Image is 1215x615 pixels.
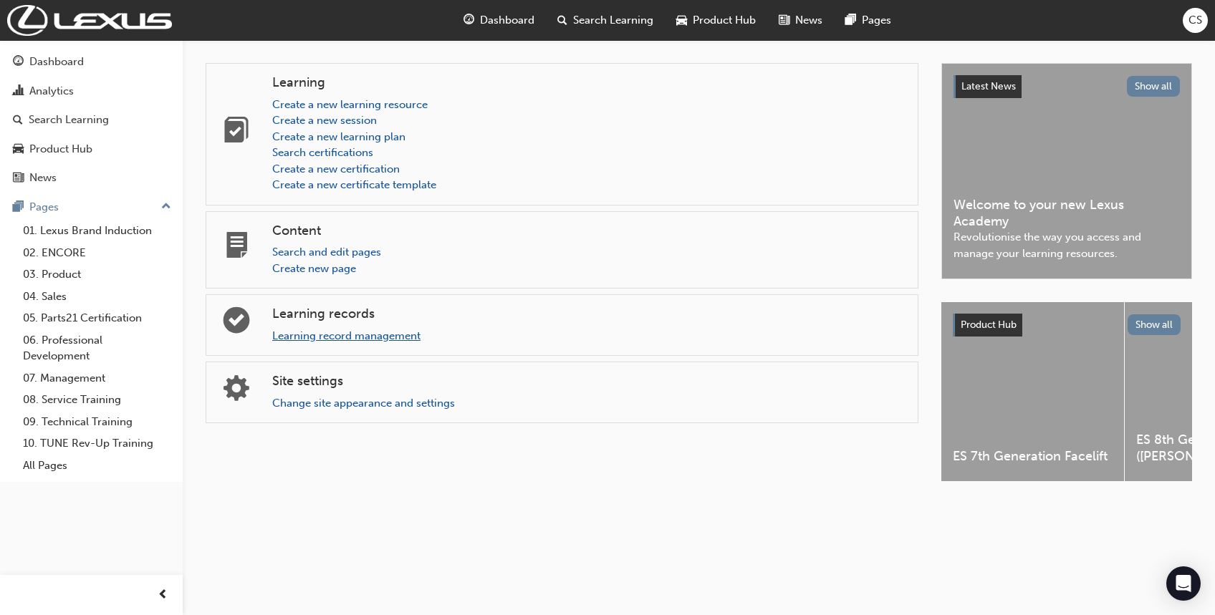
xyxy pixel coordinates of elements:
[954,229,1180,261] span: Revolutionise the way you access and manage your learning resources.
[693,12,756,29] span: Product Hub
[272,246,381,258] a: Search and edit pages
[272,75,906,91] h4: Learning
[6,46,177,194] button: DashboardAnalyticsSearch LearningProduct HubNews
[224,118,249,149] span: learning-icon
[6,165,177,191] a: News
[1183,8,1208,33] button: CS
[272,374,906,389] h4: Site settings
[1127,76,1181,97] button: Show all
[29,141,92,158] div: Product Hub
[29,112,109,128] div: Search Learning
[17,367,177,389] a: 07. Management
[272,329,421,342] a: Learning record management
[941,302,1124,481] a: ES 7th Generation Facelift
[29,170,57,186] div: News
[29,54,84,70] div: Dashboard
[272,146,373,159] a: Search certifications
[272,223,906,239] h4: Content
[464,11,474,29] span: guage-icon
[272,98,428,111] a: Create a new learning resource
[6,194,177,221] button: Pages
[17,220,177,242] a: 01. Lexus Brand Induction
[17,242,177,264] a: 02. ENCORE
[546,6,665,35] a: search-iconSearch Learning
[665,6,767,35] a: car-iconProduct Hub
[779,11,789,29] span: news-icon
[17,455,177,477] a: All Pages
[158,586,168,604] span: prev-icon
[676,11,687,29] span: car-icon
[161,198,171,216] span: up-icon
[1128,314,1181,335] button: Show all
[961,319,1017,331] span: Product Hub
[480,12,534,29] span: Dashboard
[13,56,24,69] span: guage-icon
[954,197,1180,229] span: Welcome to your new Lexus Academy
[6,136,177,163] a: Product Hub
[13,114,23,127] span: search-icon
[17,307,177,329] a: 05. Parts21 Certification
[953,314,1181,336] a: Product HubShow all
[6,107,177,133] a: Search Learning
[953,448,1113,465] span: ES 7th Generation Facelift
[272,114,377,127] a: Create a new session
[767,6,834,35] a: news-iconNews
[6,49,177,75] a: Dashboard
[17,263,177,286] a: 03. Product
[834,6,903,35] a: pages-iconPages
[29,83,74,100] div: Analytics
[954,75,1180,98] a: Latest NewsShow all
[452,6,546,35] a: guage-iconDashboard
[29,199,59,216] div: Pages
[13,85,24,98] span: chart-icon
[1188,12,1202,29] span: CS
[17,411,177,433] a: 09. Technical Training
[272,397,455,410] a: Change site appearance and settings
[557,11,567,29] span: search-icon
[17,432,177,455] a: 10. TUNE Rev-Up Training
[13,201,24,214] span: pages-icon
[961,80,1016,92] span: Latest News
[272,262,356,275] a: Create new page
[13,172,24,185] span: news-icon
[17,389,177,411] a: 08. Service Training
[224,233,249,264] span: page-icon
[13,143,24,156] span: car-icon
[1166,566,1201,601] div: Open Intercom Messenger
[272,306,906,322] h4: Learning records
[862,12,891,29] span: Pages
[224,309,249,339] span: learningrecord-icon
[272,163,400,175] a: Create a new certification
[6,78,177,105] a: Analytics
[272,178,436,191] a: Create a new certificate template
[795,12,822,29] span: News
[941,63,1192,279] a: Latest NewsShow allWelcome to your new Lexus AcademyRevolutionise the way you access and manage y...
[224,377,249,407] span: cogs-icon
[17,286,177,308] a: 04. Sales
[845,11,856,29] span: pages-icon
[272,130,405,143] a: Create a new learning plan
[573,12,653,29] span: Search Learning
[17,329,177,367] a: 06. Professional Development
[7,5,172,36] img: Trak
